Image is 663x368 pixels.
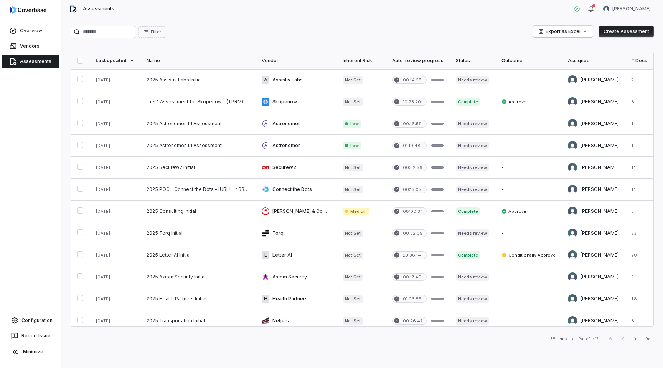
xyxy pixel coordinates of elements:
[495,288,562,310] td: -
[568,185,577,194] img: Tomo Majima avatar
[495,179,562,201] td: -
[392,58,444,64] div: Auto-review progress
[599,26,654,37] button: Create Assessment
[612,6,651,12] span: [PERSON_NAME]
[572,336,574,341] div: •
[495,69,562,91] td: -
[568,58,619,64] div: Assignee
[2,55,59,68] a: Assessments
[138,26,166,38] button: Filter
[3,344,58,360] button: Minimize
[568,75,577,85] img: Sayantan Bhattacherjee avatar
[568,229,577,238] img: Sayantan Bhattacherjee avatar
[568,141,577,150] img: Sayantan Bhattacherjee avatar
[2,24,59,38] a: Overview
[550,336,567,342] div: 35 items
[599,3,655,15] button: Sayantan Bhattacherjee avatar[PERSON_NAME]
[495,113,562,135] td: -
[3,329,58,343] button: Report Issue
[456,58,489,64] div: Status
[568,207,577,216] img: Tomo Majima avatar
[96,58,134,64] div: Last updated
[495,135,562,157] td: -
[495,157,562,179] td: -
[533,26,593,37] button: Export as Excel
[568,316,577,325] img: Sayantan Bhattacherjee avatar
[495,222,562,244] td: -
[343,58,380,64] div: Inherent Risk
[603,6,609,12] img: Sayantan Bhattacherjee avatar
[147,58,249,64] div: Name
[568,163,577,172] img: Adeola Ajiginni avatar
[10,6,46,14] img: logo-D7KZi-bG.svg
[2,39,59,53] a: Vendors
[568,272,577,282] img: Tomo Majima avatar
[568,294,577,303] img: Sayantan Bhattacherjee avatar
[568,97,577,106] img: Tomo Majima avatar
[568,119,577,128] img: Sayantan Bhattacherjee avatar
[495,266,562,288] td: -
[151,29,161,35] span: Filter
[501,58,556,64] div: Outcome
[631,58,647,64] div: # Docs
[578,336,599,342] div: Page 1 of 2
[568,250,577,260] img: Adeola Ajiginni avatar
[83,6,114,12] span: Assessments
[495,310,562,332] td: -
[3,313,58,327] a: Configuration
[262,58,330,64] div: Vendor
